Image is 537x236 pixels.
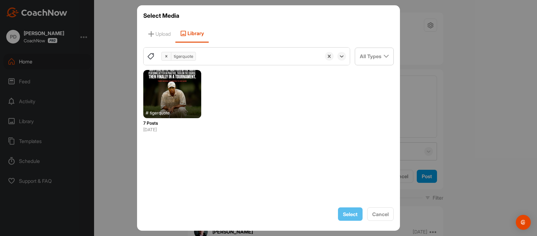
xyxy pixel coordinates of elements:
span: Select [343,211,358,217]
h3: Select Media [143,12,394,20]
p: [DATE] [143,126,201,133]
div: Open Intercom Messenger [516,215,531,230]
p: 7 Posts [143,120,201,126]
div: tigerquote [171,51,196,61]
span: Upload [143,25,175,43]
img: tags [147,53,154,60]
span: Library [175,25,209,43]
button: Select [338,207,363,221]
div: # [146,109,204,116]
button: Cancel [367,207,394,221]
span: tigerquote [150,109,170,116]
div: All Types [355,48,393,65]
span: Cancel [372,211,389,217]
